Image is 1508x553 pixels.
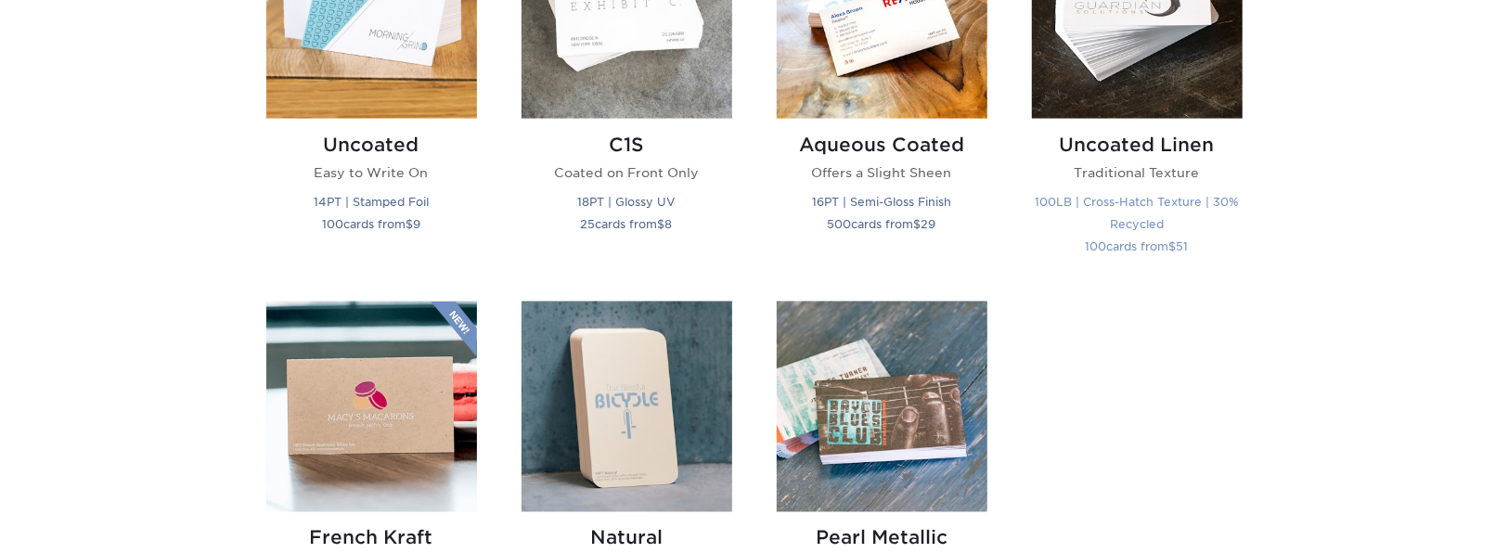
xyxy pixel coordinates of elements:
[322,217,343,231] span: 100
[777,163,987,182] p: Offers a Slight Sheen
[522,163,732,182] p: Coated on Front Only
[777,302,987,512] img: Pearl Metallic Business Cards
[914,217,922,231] span: $
[522,527,732,549] h2: Natural
[828,217,852,231] span: 500
[578,195,676,209] small: 18PT | Glossy UV
[665,217,673,231] span: 8
[431,302,477,357] img: New Product
[922,217,936,231] span: 29
[581,217,596,231] span: 25
[1086,239,1107,253] span: 100
[777,134,987,156] h2: Aqueous Coated
[413,217,420,231] span: 9
[522,302,732,512] img: Natural Business Cards
[1035,195,1239,231] small: 100LB | Cross-Hatch Texture | 30% Recycled
[1169,239,1177,253] span: $
[322,217,420,231] small: cards from
[522,134,732,156] h2: C1S
[1032,163,1243,182] p: Traditional Texture
[314,195,429,209] small: 14PT | Stamped Foil
[1177,239,1189,253] span: 51
[1086,239,1189,253] small: cards from
[812,195,951,209] small: 16PT | Semi-Gloss Finish
[266,302,477,512] img: French Kraft Business Cards
[266,163,477,182] p: Easy to Write On
[777,527,987,549] h2: Pearl Metallic
[266,527,477,549] h2: French Kraft
[266,134,477,156] h2: Uncoated
[581,217,673,231] small: cards from
[658,217,665,231] span: $
[1032,134,1243,156] h2: Uncoated Linen
[828,217,936,231] small: cards from
[406,217,413,231] span: $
